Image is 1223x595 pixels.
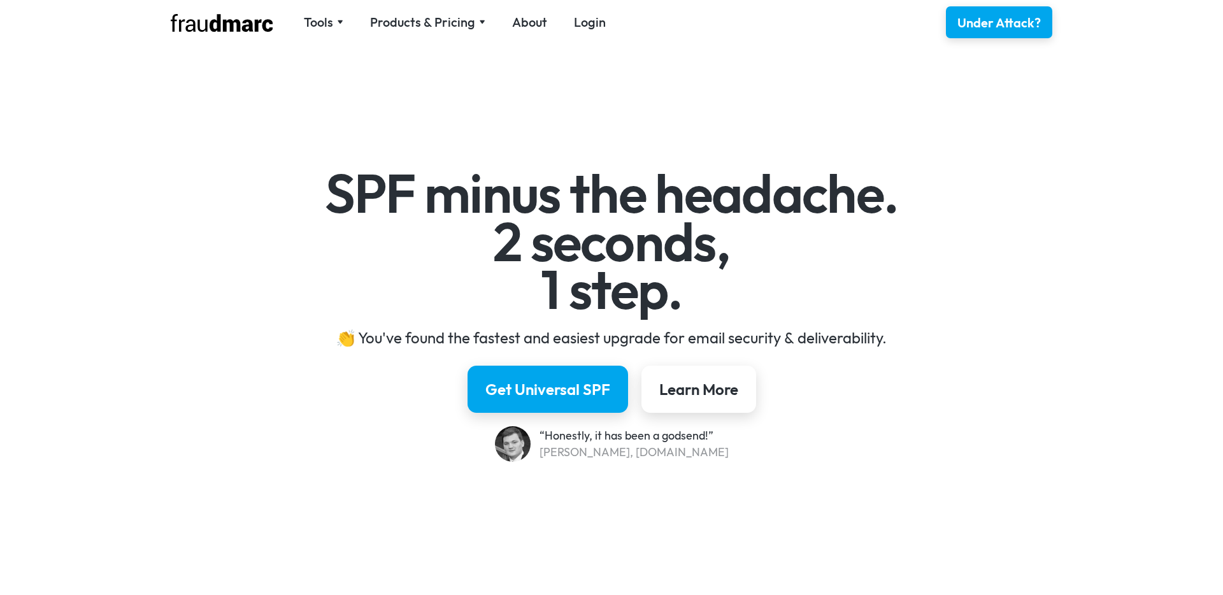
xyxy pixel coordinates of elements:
[641,366,756,413] a: Learn More
[512,13,547,31] a: About
[242,169,982,314] h1: SPF minus the headache. 2 seconds, 1 step.
[574,13,606,31] a: Login
[370,13,475,31] div: Products & Pricing
[659,379,738,399] div: Learn More
[242,327,982,348] div: 👏 You've found the fastest and easiest upgrade for email security & deliverability.
[957,14,1041,32] div: Under Attack?
[304,13,333,31] div: Tools
[485,379,610,399] div: Get Universal SPF
[304,13,343,31] div: Tools
[370,13,485,31] div: Products & Pricing
[540,427,729,444] div: “Honestly, it has been a godsend!”
[946,6,1052,38] a: Under Attack?
[540,444,729,461] div: [PERSON_NAME], [DOMAIN_NAME]
[468,366,628,413] a: Get Universal SPF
